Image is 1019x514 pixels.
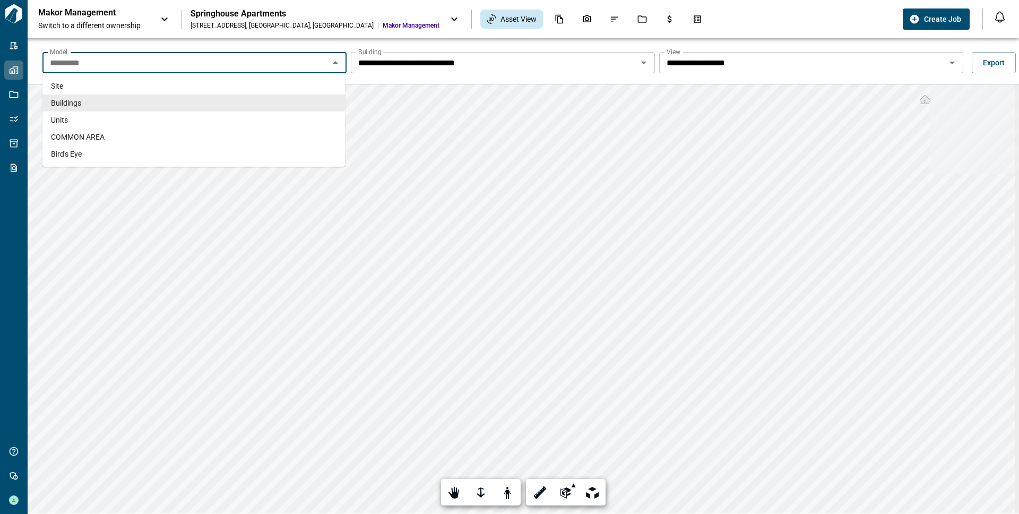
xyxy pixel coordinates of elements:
[51,115,68,125] span: Units
[500,14,537,24] span: Asset View
[51,149,82,159] span: Bird's Eye
[548,10,571,28] div: Documents
[38,7,134,18] p: Makor Management
[903,8,970,30] button: Create Job
[480,10,543,29] div: Asset View
[191,21,374,30] div: [STREET_ADDRESS] , [GEOGRAPHIC_DATA] , [GEOGRAPHIC_DATA]
[636,55,651,70] button: Open
[631,10,653,28] div: Jobs
[991,8,1008,25] button: Open notification feed
[51,98,81,108] span: Buildings
[945,55,960,70] button: Open
[659,10,681,28] div: Budgets
[51,132,105,142] span: COMMON AREA
[924,14,961,24] span: Create Job
[50,47,67,56] label: Model
[667,47,680,56] label: View
[603,10,626,28] div: Issues & Info
[383,21,439,30] span: Makor Management
[972,52,1016,73] button: Export
[358,47,382,56] label: Building
[328,55,343,70] button: Close
[983,57,1005,68] span: Export
[38,20,150,31] span: Switch to a different ownership
[51,81,63,91] span: Site
[576,10,598,28] div: Photos
[686,10,709,28] div: Takeoff Center
[191,8,439,19] div: Springhouse Apartments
